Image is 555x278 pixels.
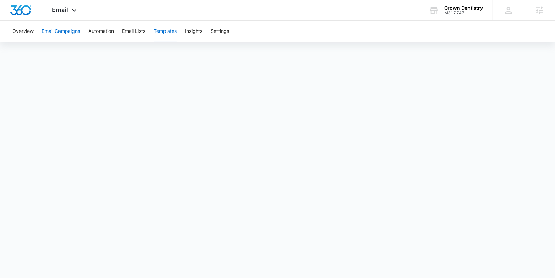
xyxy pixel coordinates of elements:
[444,11,483,15] div: account id
[122,21,145,42] button: Email Lists
[154,21,177,42] button: Templates
[211,21,229,42] button: Settings
[88,21,114,42] button: Automation
[52,6,68,13] span: Email
[42,21,80,42] button: Email Campaigns
[185,21,202,42] button: Insights
[12,21,34,42] button: Overview
[444,5,483,11] div: account name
